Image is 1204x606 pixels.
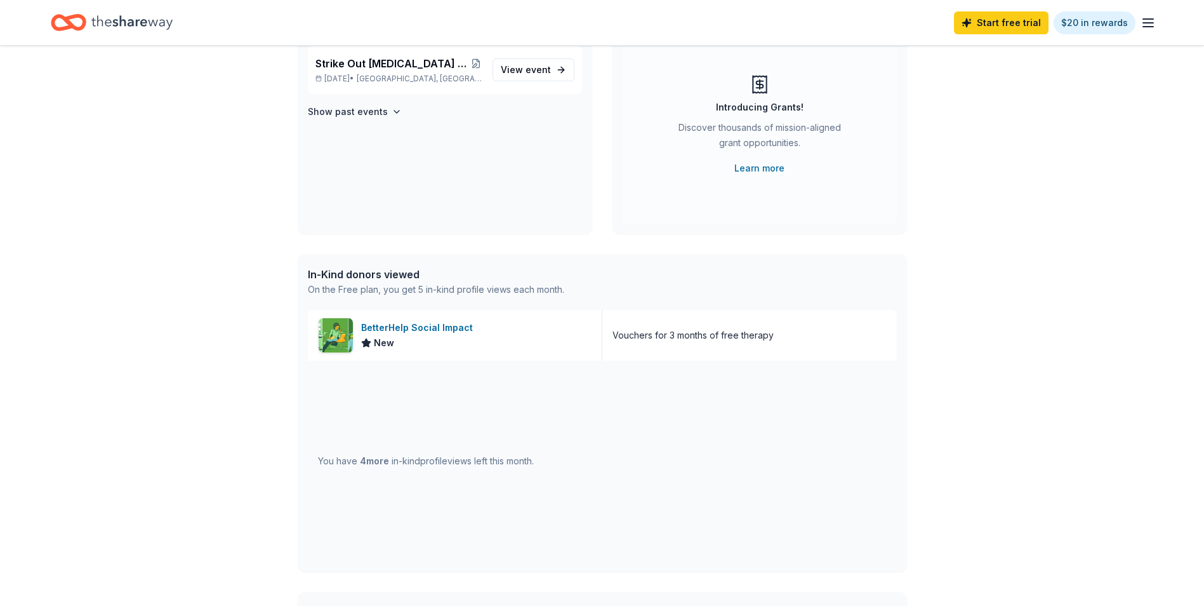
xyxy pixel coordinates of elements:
p: [DATE] • [315,74,482,84]
div: Introducing Grants! [716,100,804,115]
span: event [526,64,551,75]
span: View [501,62,551,77]
span: 4 more [360,455,389,466]
div: BetterHelp Social Impact [361,320,478,335]
a: $20 in rewards [1054,11,1135,34]
span: New [374,335,394,351]
div: Vouchers for 3 months of free therapy [612,328,774,343]
div: In-Kind donors viewed [308,267,564,282]
button: Show past events [308,104,402,119]
h4: Show past events [308,104,388,119]
div: Discover thousands of mission-aligned grant opportunities. [673,120,846,156]
span: Strike Out [MEDICAL_DATA] Bowling Tournament and Fundraiser [315,56,470,71]
a: Home [51,8,173,37]
a: Start free trial [954,11,1049,34]
a: View event [493,58,574,81]
span: [GEOGRAPHIC_DATA], [GEOGRAPHIC_DATA] [357,74,482,84]
div: You have in-kind profile views left this month. [318,454,534,469]
a: Learn more [734,161,784,176]
img: Image for BetterHelp Social Impact [319,318,353,353]
div: On the Free plan, you get 5 in-kind profile views each month. [308,282,564,297]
